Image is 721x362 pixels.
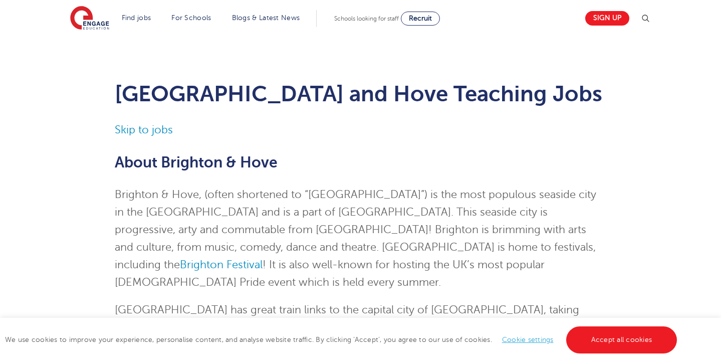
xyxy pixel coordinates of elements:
[502,336,554,343] a: Cookie settings
[171,14,211,22] a: For Schools
[409,15,432,22] span: Recruit
[334,15,399,22] span: Schools looking for staff
[566,326,677,353] a: Accept all cookies
[115,186,606,291] p: Brighton & Hove, (often shortened to “[GEOGRAPHIC_DATA]”) is the most populous seaside city in th...
[115,81,606,106] h1: [GEOGRAPHIC_DATA] and Hove Teaching Jobs
[122,14,151,22] a: Find jobs
[180,259,263,271] a: Brighton Festival
[232,14,300,22] a: Blogs & Latest News
[115,154,606,171] h2: About Brighton & Hove
[5,336,679,343] span: We use cookies to improve your experience, personalise content, and analyse website traffic. By c...
[401,12,440,26] a: Recruit
[70,6,109,31] img: Engage Education
[115,301,606,354] p: [GEOGRAPHIC_DATA] has great train links to the capital city of [GEOGRAPHIC_DATA], taking under an...
[585,11,629,26] a: Sign up
[115,124,173,136] a: Skip to jobs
